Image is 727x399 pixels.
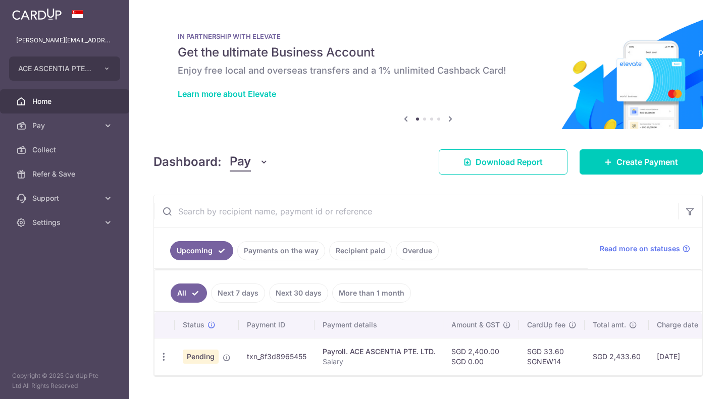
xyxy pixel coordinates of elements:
[451,320,500,330] span: Amount & GST
[170,241,233,260] a: Upcoming
[153,153,222,171] h4: Dashboard:
[211,283,265,303] a: Next 7 days
[18,64,93,74] span: ACE ASCENTIA PTE. LTD.
[649,338,717,375] td: [DATE]
[9,56,120,81] button: ACE ASCENTIA PTE. LTD.
[527,320,565,330] span: CardUp fee
[178,65,679,77] h6: Enjoy free local and overseas transfers and a 1% unlimited Cashback Card!
[32,96,99,106] span: Home
[178,89,276,99] a: Learn more about Elevate
[153,16,703,129] img: Renovation banner
[239,338,315,375] td: txn_8f3d8965455
[239,312,315,338] th: Payment ID
[616,156,678,168] span: Create Payment
[32,145,99,155] span: Collect
[32,217,99,227] span: Settings
[32,169,99,179] span: Refer & Save
[178,32,679,40] p: IN PARTNERSHIP WITH ELEVATE
[657,320,698,330] span: Charge date
[439,149,567,175] a: Download Report
[269,283,328,303] a: Next 30 days
[329,241,392,260] a: Recipient paid
[593,320,626,330] span: Total amt.
[323,347,435,357] div: Payroll. ACE ASCENTIA PTE. LTD.
[332,283,411,303] a: More than 1 month
[16,35,113,45] p: [PERSON_NAME][EMAIL_ADDRESS][DOMAIN_NAME]
[230,152,269,172] button: Pay
[580,149,703,175] a: Create Payment
[600,244,690,254] a: Read more on statuses
[154,195,678,227] input: Search by recipient name, payment id or reference
[178,44,679,61] h5: Get the ultimate Business Account
[323,357,435,367] p: Salary
[183,320,204,330] span: Status
[32,121,99,131] span: Pay
[396,241,439,260] a: Overdue
[476,156,543,168] span: Download Report
[443,338,519,375] td: SGD 2,400.00 SGD 0.00
[315,312,443,338] th: Payment details
[230,152,251,172] span: Pay
[183,350,219,364] span: Pending
[585,338,649,375] td: SGD 2,433.60
[519,338,585,375] td: SGD 33.60 SGNEW14
[12,8,62,20] img: CardUp
[32,193,99,203] span: Support
[237,241,325,260] a: Payments on the way
[171,283,207,303] a: All
[600,244,680,254] span: Read more on statuses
